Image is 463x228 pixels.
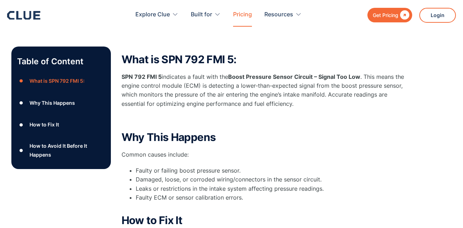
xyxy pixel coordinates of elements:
[135,4,178,26] div: Explore Clue
[122,115,406,124] p: ‍
[367,8,412,22] a: Get Pricing
[122,150,406,159] p: Common causes include:
[136,166,406,175] li: Faulty or failing boost pressure sensor.
[29,120,59,129] div: How to Fix It
[122,72,406,108] p: indicates a fault with the . This means the engine control module (ECM) is detecting a lower-than...
[264,4,302,26] div: Resources
[228,73,360,80] strong: Boost Pressure Sensor Circuit – Signal Too Low
[373,11,398,20] div: Get Pricing
[122,131,216,143] strong: Why This Happens
[29,76,85,85] div: What is SPN 792 FMI 5:
[264,4,293,26] div: Resources
[136,193,406,211] li: Faulty ECM or sensor calibration errors.
[135,4,170,26] div: Explore Clue
[17,145,26,156] div: ●
[17,98,105,108] a: ●Why This Happens
[29,141,105,159] div: How to Avoid It Before It Happens
[122,53,237,66] strong: What is SPN 792 FMI 5:
[419,8,456,23] a: Login
[29,98,75,107] div: Why This Happens
[17,76,105,86] a: ●What is SPN 792 FMI 5:
[17,119,105,130] a: ●How to Fix It
[398,11,409,20] div: 
[136,184,406,193] li: Leaks or restrictions in the intake system affecting pressure readings.
[122,73,162,80] strong: SPN 792 FMI 5
[17,76,26,86] div: ●
[122,214,183,227] strong: How to Fix It
[17,56,105,67] p: Table of Content
[191,4,221,26] div: Built for
[136,175,406,184] li: Damaged, loose, or corroded wiring/connectors in the sensor circuit.
[17,98,26,108] div: ●
[191,4,212,26] div: Built for
[233,4,252,26] a: Pricing
[17,141,105,159] a: ●How to Avoid It Before It Happens
[17,119,26,130] div: ●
